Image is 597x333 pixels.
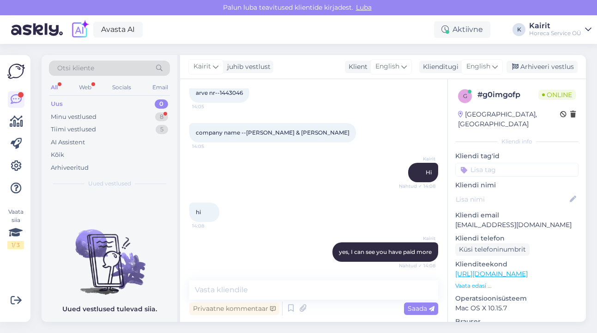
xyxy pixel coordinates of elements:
div: Web [77,81,93,93]
div: Küsi telefoninumbrit [455,243,530,256]
img: explore-ai [70,20,90,39]
span: Nähtud ✓ 14:08 [399,183,435,190]
p: Kliendi email [455,210,579,220]
div: Tiimi vestlused [51,125,96,134]
div: K [513,23,525,36]
span: Kairit [401,155,435,162]
p: Kliendi tag'id [455,151,579,161]
span: Hi [426,169,432,176]
span: Luba [353,3,374,12]
span: Otsi kliente [57,63,94,73]
span: English [375,62,399,72]
span: Kairit [401,235,435,242]
div: Minu vestlused [51,112,96,122]
div: [GEOGRAPHIC_DATA], [GEOGRAPHIC_DATA] [458,110,560,129]
div: Uus [51,99,63,109]
div: Klienditugi [419,62,458,72]
span: 14:05 [192,103,227,110]
div: All [49,81,60,93]
div: Aktiivne [434,21,490,38]
p: Vaata edasi ... [455,282,579,290]
span: yes, I can see you have paid more [339,248,432,255]
div: Arhiveeritud [51,163,89,173]
span: Saada [408,304,434,313]
span: English [466,62,490,72]
div: Kliendi info [455,137,579,146]
span: hi [196,209,201,216]
a: Avasta AI [93,22,143,37]
div: 0 [155,99,168,109]
span: g [463,92,467,99]
div: Klient [345,62,368,72]
span: 14:08 [192,222,227,229]
div: Vaata siia [7,208,24,249]
p: [EMAIL_ADDRESS][DOMAIN_NAME] [455,220,579,230]
input: Lisa tag [455,163,579,177]
input: Lisa nimi [456,194,568,204]
div: Horeca Service OÜ [529,30,581,37]
p: Klienditeekond [455,259,579,269]
span: Uued vestlused [88,179,131,188]
span: 14:05 [192,143,227,150]
div: Privaatne kommentaar [189,302,279,315]
div: Kairit [529,22,581,30]
a: KairitHoreca Service OÜ [529,22,591,37]
div: AI Assistent [51,138,85,147]
p: Kliendi nimi [455,180,579,190]
p: Uued vestlused tulevad siia. [62,304,157,314]
span: Kairit [193,62,211,72]
img: No chats [42,213,177,296]
p: Operatsioonisüsteem [455,294,579,303]
div: # g0imgofp [477,89,538,100]
a: [URL][DOMAIN_NAME] [455,270,528,278]
div: Arhiveeri vestlus [507,61,578,73]
div: 8 [155,112,168,122]
div: 5 [156,125,168,134]
span: arve nr--1443046 [196,89,243,96]
div: Socials [110,81,133,93]
div: Email [151,81,170,93]
span: Online [538,90,576,100]
span: Nähtud ✓ 14:08 [399,262,435,269]
p: Kliendi telefon [455,234,579,243]
img: Askly Logo [7,62,25,80]
p: Mac OS X 10.15.7 [455,303,579,313]
div: juhib vestlust [223,62,271,72]
p: Brauser [455,317,579,327]
span: company name --[PERSON_NAME] & [PERSON_NAME] [196,129,350,136]
div: Kõik [51,150,64,160]
div: 1 / 3 [7,241,24,249]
